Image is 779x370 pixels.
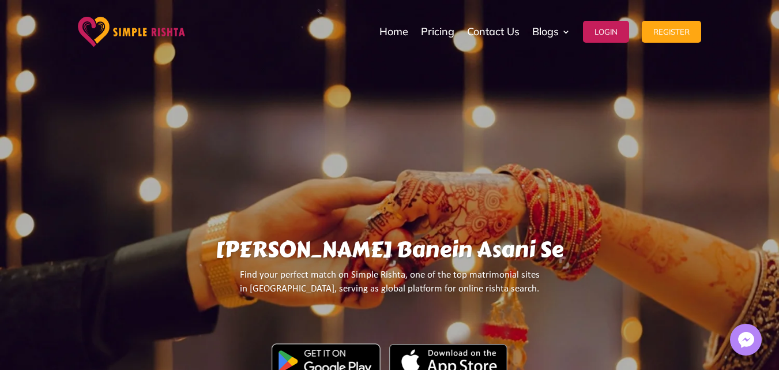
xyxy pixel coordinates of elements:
[642,21,701,43] button: Register
[583,21,629,43] button: Login
[101,237,678,268] h1: [PERSON_NAME] Banein Asani Se
[101,268,678,306] p: Find your perfect match on Simple Rishta, one of the top matrimonial sites in [GEOGRAPHIC_DATA], ...
[421,3,454,61] a: Pricing
[583,3,629,61] a: Login
[532,3,570,61] a: Blogs
[467,3,520,61] a: Contact Us
[642,3,701,61] a: Register
[735,328,758,352] img: Messenger
[379,3,408,61] a: Home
